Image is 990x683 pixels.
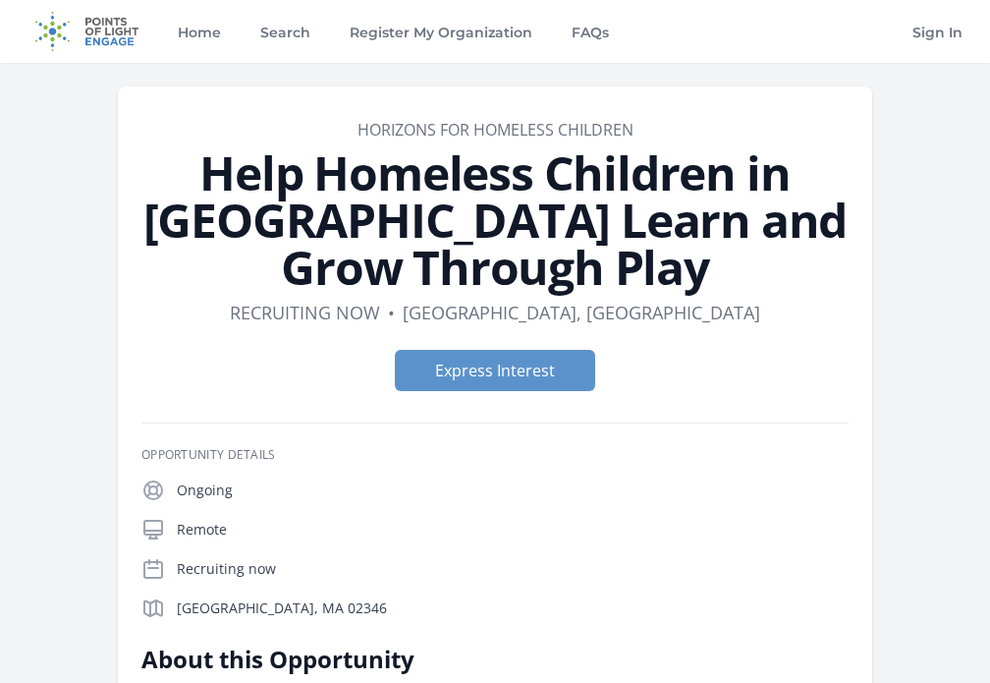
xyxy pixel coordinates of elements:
[177,598,849,618] p: [GEOGRAPHIC_DATA], MA 02346
[395,350,595,391] button: Express Interest
[388,299,395,326] div: •
[357,119,633,141] a: Horizons For Homeless Children
[141,149,849,291] h1: Help Homeless Children in [GEOGRAPHIC_DATA] Learn and Grow Through Play
[177,559,849,579] p: Recruiting now
[177,481,849,500] p: Ongoing
[141,644,716,675] h2: About this Opportunity
[230,299,380,326] dd: Recruiting now
[177,520,849,540] p: Remote
[141,447,849,463] h3: Opportunity Details
[403,299,760,326] dd: [GEOGRAPHIC_DATA], [GEOGRAPHIC_DATA]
